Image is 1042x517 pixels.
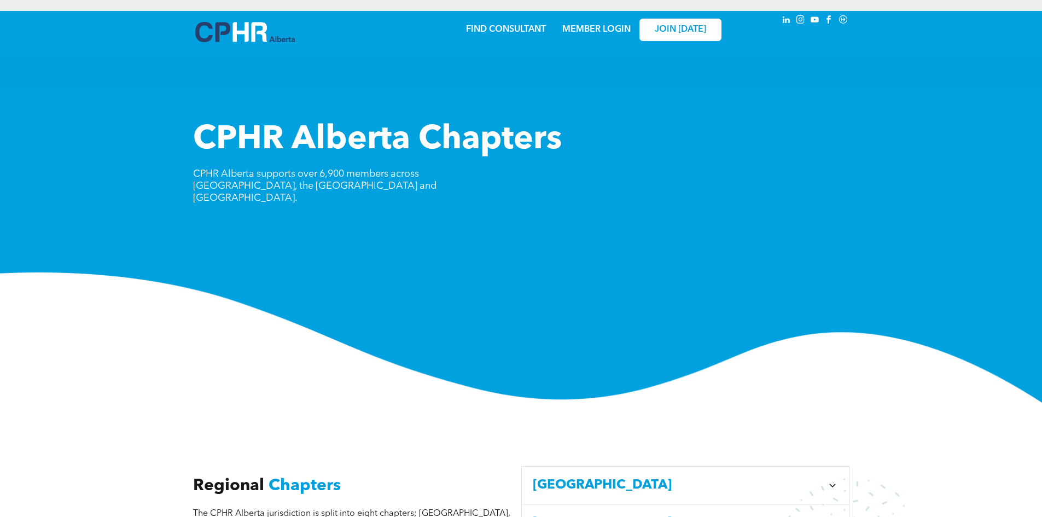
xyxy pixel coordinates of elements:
a: Social network [837,14,849,28]
span: CPHR Alberta supports over 6,900 members across [GEOGRAPHIC_DATA], the [GEOGRAPHIC_DATA] and [GEO... [193,169,436,203]
a: MEMBER LOGIN [562,25,631,34]
span: CPHR Alberta Chapters [193,124,562,156]
span: JOIN [DATE] [655,25,706,35]
img: A blue and white logo for cp alberta [195,22,295,42]
a: instagram [795,14,807,28]
a: JOIN [DATE] [639,19,721,41]
a: FIND CONSULTANT [466,25,546,34]
span: Chapters [269,478,341,494]
span: [GEOGRAPHIC_DATA] [533,475,823,495]
a: youtube [809,14,821,28]
a: linkedin [781,14,793,28]
a: facebook [823,14,835,28]
span: Regional [193,478,264,494]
